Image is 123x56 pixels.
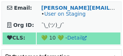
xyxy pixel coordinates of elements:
strong: CLS: [7,35,25,41]
a: Detail [67,35,86,41]
span: • [41,11,86,17]
strong: Email: [14,5,32,11]
span: ¯\_(ツ)_/¯ [41,22,64,28]
strong: Org ID: [13,22,34,28]
td: 💚 10 💚 - [37,32,120,44]
a: User on Staging [44,11,86,17]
